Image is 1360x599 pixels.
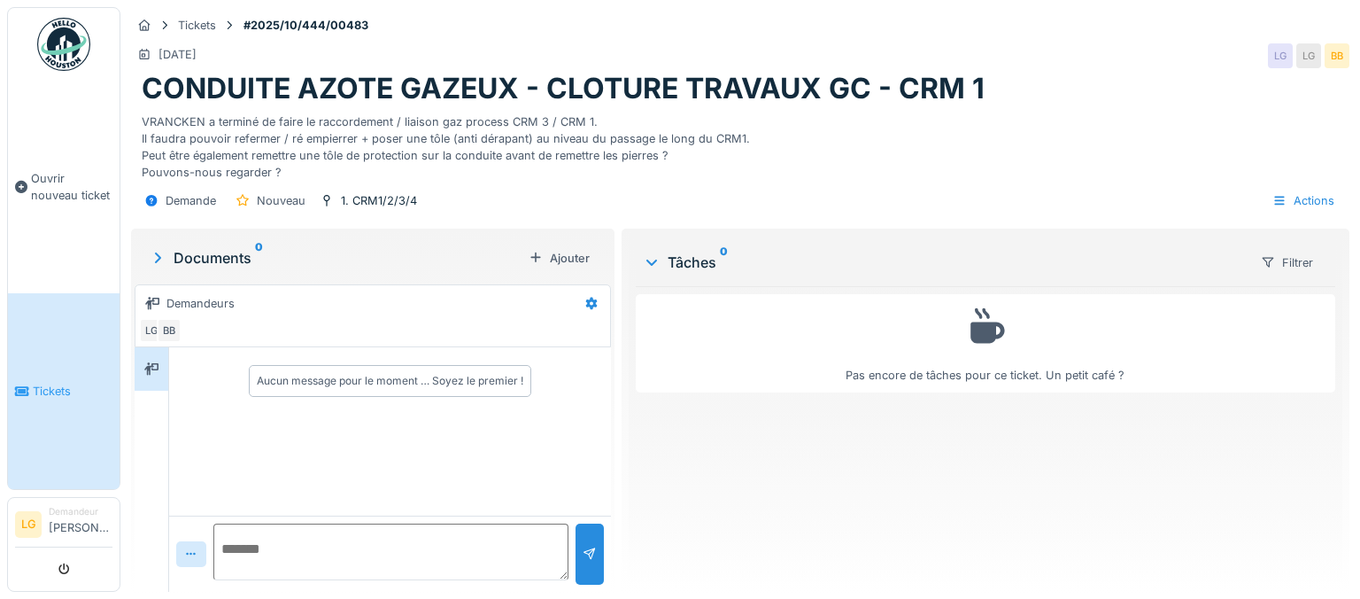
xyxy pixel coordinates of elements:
[1268,43,1293,68] div: LG
[643,252,1246,273] div: Tâches
[37,18,90,71] img: Badge_color-CXgf-gQk.svg
[158,46,197,63] div: [DATE]
[49,505,112,543] li: [PERSON_NAME]
[142,106,1339,182] div: VRANCKEN a terminé de faire le raccordement / liaison gaz process CRM 3 / CRM 1. Il faudra pouvoi...
[157,318,182,343] div: BB
[1264,188,1342,214] div: Actions
[149,247,522,268] div: Documents
[720,252,728,273] sup: 0
[522,246,597,270] div: Ajouter
[15,505,112,548] a: LG Demandeur[PERSON_NAME]
[257,373,523,389] div: Aucun message pour le moment … Soyez le premier !
[166,295,235,312] div: Demandeurs
[8,293,120,489] a: Tickets
[257,192,305,209] div: Nouveau
[178,17,216,34] div: Tickets
[341,192,417,209] div: 1. CRM1/2/3/4
[1253,250,1321,276] div: Filtrer
[15,511,42,538] li: LG
[166,192,216,209] div: Demande
[236,17,375,34] strong: #2025/10/444/00483
[1325,43,1349,68] div: BB
[647,302,1324,385] div: Pas encore de tâches pour ce ticket. Un petit café ?
[139,318,164,343] div: LG
[255,247,263,268] sup: 0
[33,383,112,400] span: Tickets
[1296,43,1321,68] div: LG
[49,505,112,518] div: Demandeur
[8,81,120,293] a: Ouvrir nouveau ticket
[142,72,985,105] h1: CONDUITE AZOTE GAZEUX - CLOTURE TRAVAUX GC - CRM 1
[31,170,112,204] span: Ouvrir nouveau ticket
